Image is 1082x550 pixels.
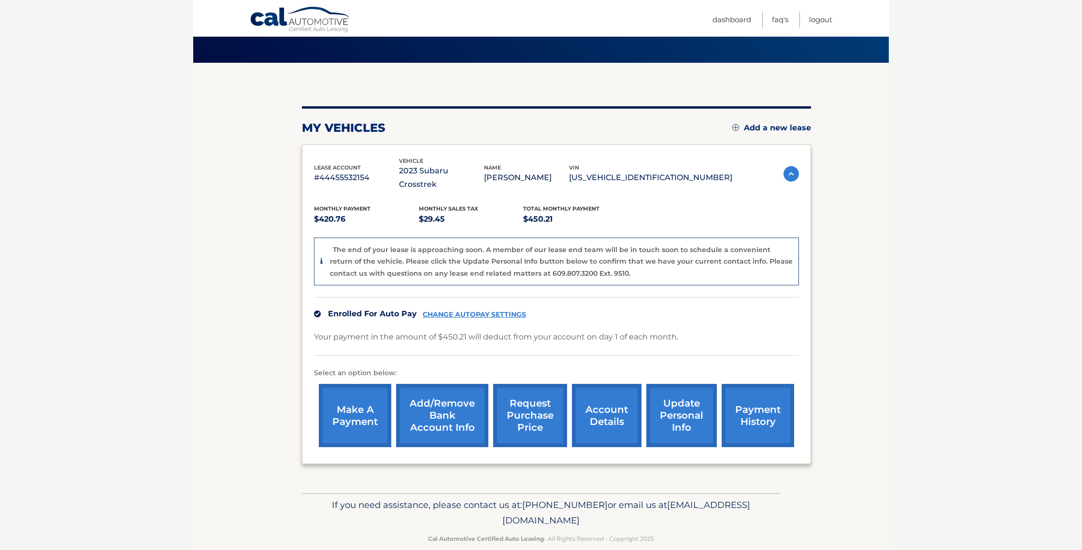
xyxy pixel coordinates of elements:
a: account details [572,384,641,447]
img: accordion-active.svg [783,166,799,182]
a: Cal Automotive [250,6,351,34]
span: name [484,164,501,171]
a: Logout [809,12,832,28]
p: $29.45 [419,212,524,226]
a: Add/Remove bank account info [396,384,488,447]
a: payment history [722,384,794,447]
img: add.svg [732,124,739,131]
a: Add a new lease [732,123,811,133]
span: Enrolled For Auto Pay [328,309,417,318]
p: [PERSON_NAME] [484,171,569,184]
span: lease account [314,164,361,171]
span: [PHONE_NUMBER] [522,499,608,510]
p: - All Rights Reserved - Copyright 2025 [308,534,774,544]
img: check.svg [314,310,321,317]
a: update personal info [646,384,717,447]
span: vehicle [399,157,423,164]
a: FAQ's [772,12,788,28]
p: $450.21 [523,212,628,226]
span: Monthly sales Tax [419,205,478,212]
span: [EMAIL_ADDRESS][DOMAIN_NAME] [502,499,750,526]
p: #44455532154 [314,171,399,184]
p: $420.76 [314,212,419,226]
p: [US_VEHICLE_IDENTIFICATION_NUMBER] [569,171,732,184]
span: vin [569,164,579,171]
h2: my vehicles [302,121,385,135]
p: 2023 Subaru Crosstrek [399,164,484,191]
p: Select an option below: [314,367,799,379]
span: Total Monthly Payment [523,205,599,212]
strong: Cal Automotive Certified Auto Leasing [428,535,544,542]
a: Dashboard [712,12,751,28]
p: Your payment in the amount of $450.21 will deduct from your account on day 1 of each month. [314,330,678,344]
a: request purchase price [493,384,567,447]
a: CHANGE AUTOPAY SETTINGS [423,310,526,319]
a: make a payment [319,384,391,447]
p: The end of your lease is approaching soon. A member of our lease end team will be in touch soon t... [330,245,793,278]
p: If you need assistance, please contact us at: or email us at [308,497,774,528]
span: Monthly Payment [314,205,370,212]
